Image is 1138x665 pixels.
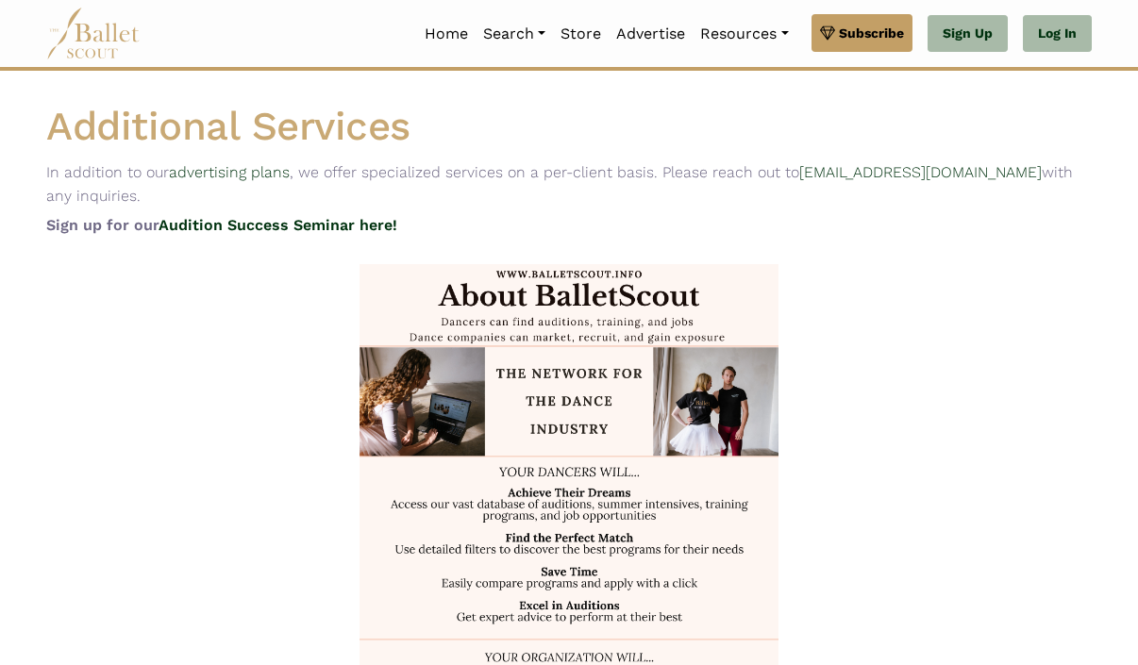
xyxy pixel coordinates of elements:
[609,14,693,54] a: Advertise
[31,101,1107,153] h1: Additional Services
[839,23,904,43] span: Subscribe
[31,160,1107,208] p: In addition to our , we offer specialized services on a per-client basis. Please reach out to wit...
[159,216,397,234] a: Audition Success Seminar here!
[417,14,476,54] a: Home
[820,23,835,43] img: gem.svg
[928,15,1008,53] a: Sign Up
[169,163,290,181] a: advertising plans
[553,14,609,54] a: Store
[799,163,1042,181] a: [EMAIL_ADDRESS][DOMAIN_NAME]
[31,213,1107,238] p: Sign up for our
[476,14,553,54] a: Search
[1023,15,1092,53] a: Log In
[693,14,795,54] a: Resources
[812,14,912,52] a: Subscribe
